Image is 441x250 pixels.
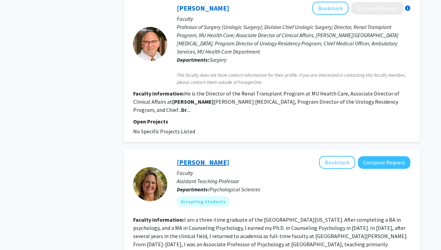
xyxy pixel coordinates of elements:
b: [PERSON_NAME] [172,98,214,105]
p: Assistant Teaching Professor [177,177,410,185]
b: Faculty Information: [133,216,184,223]
p: Professor of Surgery (Urologic Surgery); Division Chief Urologic Surgery; Director, Renal Transpl... [177,23,410,56]
button: Compose Request to Carrie Ellis-Kalton [358,156,410,169]
b: Departments: [177,186,209,193]
span: This faculty does not have contact information for their profile. If you are interested in contac... [177,72,410,86]
a: [PERSON_NAME] [177,158,229,166]
div: More information [405,5,410,11]
p: Faculty [177,15,410,23]
span: Surgery [209,56,226,63]
mat-chip: Accepting Students [177,196,230,207]
fg-read-more: He is the Director of the Renal Transplant Program at MU Health Care, Associate Director of Clini... [133,90,399,113]
span: Psychological Sciences [209,186,260,193]
p: Faculty [177,169,410,177]
button: Add Carrie Ellis-Kalton to Bookmarks [319,156,355,169]
a: [PERSON_NAME] [177,4,229,12]
button: Add Mark Wakefield to Bookmarks [312,2,348,15]
b: Dr [181,106,187,113]
iframe: Chat [5,219,29,245]
b: Departments: [177,56,209,63]
span: No Specific Projects Listed [133,128,195,135]
b: Faculty Information: [133,90,184,97]
p: Open Projects [133,117,410,126]
button: Compose Request to Mark Wakefield [351,2,404,15]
